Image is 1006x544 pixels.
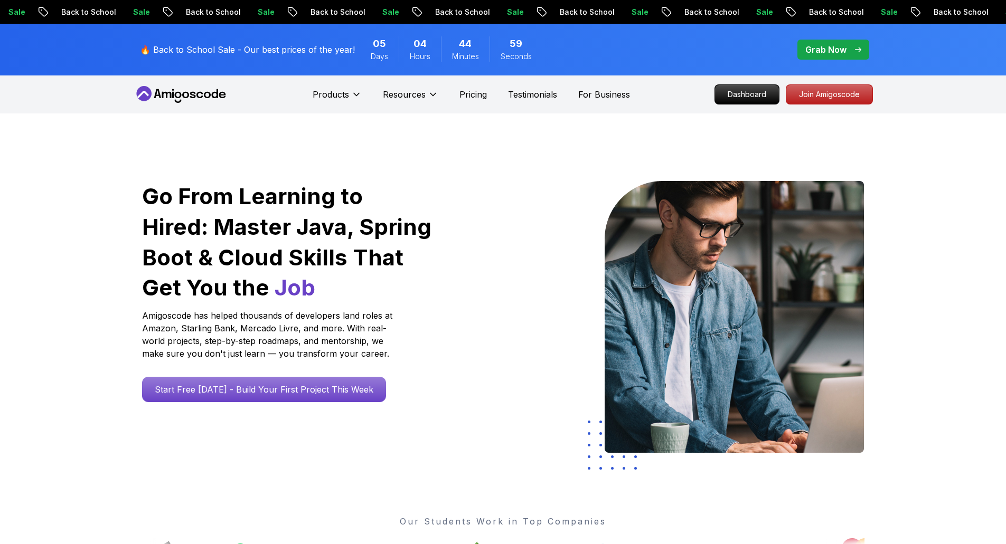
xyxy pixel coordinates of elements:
p: Back to School [51,7,123,17]
span: 4 Hours [413,36,427,51]
a: Pricing [459,88,487,101]
p: Sale [871,7,905,17]
span: Days [371,51,388,62]
a: Join Amigoscode [786,84,873,104]
p: Products [313,88,349,101]
span: 59 Seconds [510,36,522,51]
button: Resources [383,88,438,109]
button: Products [313,88,362,109]
p: Grab Now [805,43,847,56]
span: Job [275,274,315,301]
p: Our Students Work in Top Companies [142,515,864,528]
p: Amigoscode has helped thousands of developers land roles at Amazon, Starling Bank, Mercado Livre,... [142,309,396,360]
p: Sale [497,7,531,17]
span: 44 Minutes [459,36,472,51]
p: 🔥 Back to School Sale - Our best prices of the year! [140,43,355,56]
a: Dashboard [714,84,779,104]
p: Back to School [550,7,622,17]
p: Sale [746,7,780,17]
span: 5 Days [373,36,386,51]
p: Dashboard [715,85,779,104]
p: Sale [123,7,157,17]
h1: Go From Learning to Hired: Master Java, Spring Boot & Cloud Skills That Get You the [142,181,433,303]
p: Back to School [924,7,995,17]
p: Back to School [176,7,248,17]
p: Resources [383,88,426,101]
a: For Business [578,88,630,101]
span: Seconds [501,51,532,62]
p: Back to School [300,7,372,17]
p: Sale [248,7,281,17]
p: Back to School [674,7,746,17]
p: Join Amigoscode [786,85,872,104]
span: Minutes [452,51,479,62]
p: Back to School [425,7,497,17]
a: Start Free [DATE] - Build Your First Project This Week [142,377,386,402]
p: Back to School [799,7,871,17]
p: Sale [372,7,406,17]
p: Sale [622,7,655,17]
img: hero [605,181,864,453]
span: Hours [410,51,430,62]
a: Testimonials [508,88,557,101]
